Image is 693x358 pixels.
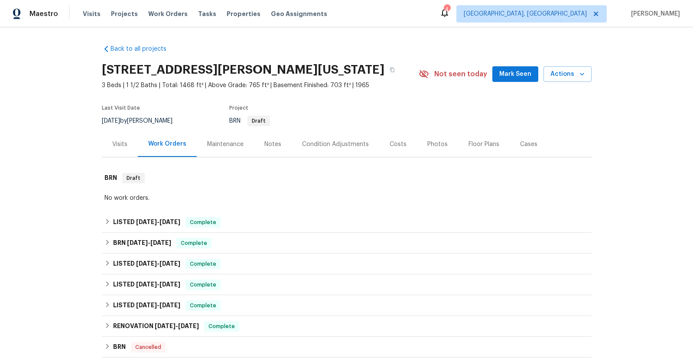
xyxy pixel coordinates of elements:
div: LISTED [DATE]-[DATE]Complete [102,212,592,233]
span: [GEOGRAPHIC_DATA], [GEOGRAPHIC_DATA] [464,10,587,18]
span: [DATE] [159,260,180,267]
div: BRN [DATE]-[DATE]Complete [102,233,592,254]
span: Last Visit Date [102,105,140,111]
span: - [136,302,180,308]
div: LISTED [DATE]-[DATE]Complete [102,295,592,316]
span: [DATE] [150,240,171,246]
span: Draft [248,118,269,124]
div: Notes [264,140,281,149]
span: Complete [186,280,220,289]
span: Draft [123,174,144,182]
div: Floor Plans [469,140,499,149]
span: Mark Seen [499,69,531,80]
a: Back to all projects [102,45,185,53]
h6: BRN [104,173,117,183]
span: Complete [205,322,238,331]
span: [DATE] [136,260,157,267]
span: - [136,219,180,225]
div: Maintenance [207,140,244,149]
h2: [STREET_ADDRESS][PERSON_NAME][US_STATE] [102,65,384,74]
h6: BRN [113,342,126,352]
span: Tasks [198,11,216,17]
span: [DATE] [159,281,180,287]
span: Not seen today [434,70,487,78]
span: Complete [186,260,220,268]
button: Copy Address [384,62,400,78]
span: Project [229,105,248,111]
span: Complete [186,301,220,310]
span: - [155,323,199,329]
h6: LISTED [113,259,180,269]
div: No work orders. [104,194,589,202]
span: Cancelled [132,343,165,351]
span: Geo Assignments [271,10,327,18]
span: Projects [111,10,138,18]
span: [PERSON_NAME] [628,10,680,18]
div: Visits [112,140,127,149]
div: Condition Adjustments [302,140,369,149]
div: Work Orders [148,140,186,148]
h6: LISTED [113,217,180,228]
span: [DATE] [178,323,199,329]
div: LISTED [DATE]-[DATE]Complete [102,254,592,274]
span: [DATE] [159,302,180,308]
span: Complete [177,239,211,247]
span: BRN [229,118,270,124]
span: [DATE] [155,323,176,329]
span: [DATE] [136,281,157,287]
span: - [127,240,171,246]
span: [DATE] [127,240,148,246]
span: Actions [550,69,585,80]
span: Work Orders [148,10,188,18]
span: Maestro [29,10,58,18]
div: by [PERSON_NAME] [102,116,183,126]
span: Complete [186,218,220,227]
h6: LISTED [113,280,180,290]
span: - [136,260,180,267]
span: [DATE] [159,219,180,225]
span: [DATE] [136,302,157,308]
div: Photos [427,140,448,149]
span: Visits [83,10,101,18]
span: - [136,281,180,287]
span: [DATE] [136,219,157,225]
h6: RENOVATION [113,321,199,332]
span: [DATE] [102,118,120,124]
div: BRN Cancelled [102,337,592,358]
div: Costs [390,140,407,149]
span: 3 Beds | 1 1/2 Baths | Total: 1468 ft² | Above Grade: 765 ft² | Basement Finished: 703 ft² | 1965 [102,81,419,90]
div: 4 [444,5,450,14]
div: RENOVATION [DATE]-[DATE]Complete [102,316,592,337]
span: Properties [227,10,260,18]
button: Actions [543,66,592,82]
button: Mark Seen [492,66,538,82]
div: BRN Draft [102,164,592,192]
h6: LISTED [113,300,180,311]
div: LISTED [DATE]-[DATE]Complete [102,274,592,295]
div: Cases [520,140,537,149]
h6: BRN [113,238,171,248]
